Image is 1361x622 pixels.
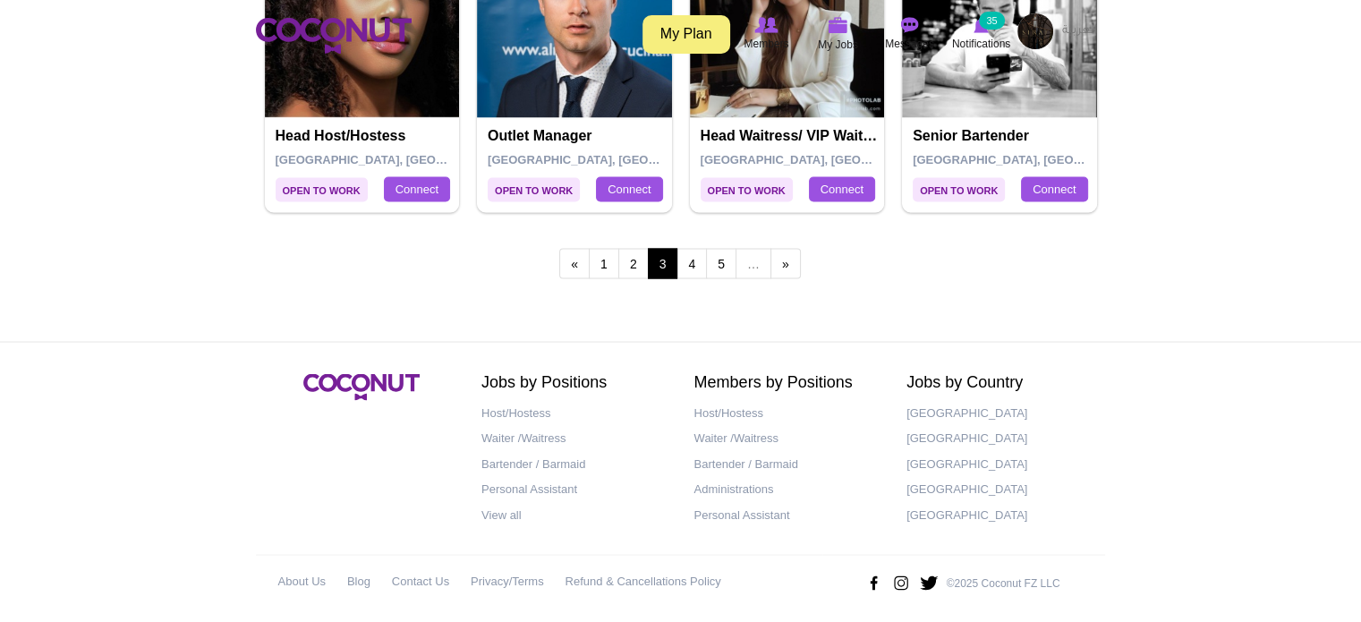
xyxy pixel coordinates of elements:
[694,476,880,502] a: Administrations
[648,248,678,278] span: 3
[488,177,580,201] span: Open to Work
[589,248,619,278] a: 1
[829,17,848,33] img: My Jobs
[803,13,874,55] a: My Jobs My Jobs
[974,17,989,33] img: Notifications
[618,248,649,278] a: 2
[694,502,880,528] a: Personal Assistant
[276,152,531,166] span: [GEOGRAPHIC_DATA], [GEOGRAPHIC_DATA]
[731,13,803,55] a: Browse Members Members
[559,248,590,278] a: ‹ previous
[770,248,801,278] a: next ›
[384,176,450,201] a: Connect
[744,35,788,53] span: Members
[979,12,1004,30] small: 35
[676,248,707,278] a: 4
[481,502,668,528] a: View all
[891,568,911,597] img: Instagram
[913,128,1091,144] h4: Senior Bartender
[701,152,956,166] span: [GEOGRAPHIC_DATA], [GEOGRAPHIC_DATA]
[392,568,449,594] a: Contact Us
[1021,176,1087,201] a: Connect
[919,568,939,597] img: Twitter
[481,476,668,502] a: Personal Assistant
[906,400,1093,426] a: [GEOGRAPHIC_DATA]
[885,35,934,53] span: Messages
[809,176,875,201] a: Connect
[818,36,858,54] span: My Jobs
[278,568,326,594] a: About Us
[754,17,778,33] img: Browse Members
[276,177,368,201] span: Open to Work
[642,15,730,54] a: My Plan
[906,373,1093,391] h2: Jobs by Country
[256,18,412,54] img: Home
[701,128,879,144] h4: Head Waitress/ VIP Waitress/ Waitress
[947,575,1060,591] p: ©2025 Coconut FZ LLC
[863,568,883,597] img: Facebook
[701,177,793,201] span: Open to Work
[694,425,880,451] a: Waiter /Waitress
[906,451,1093,477] a: [GEOGRAPHIC_DATA]
[694,400,880,426] a: Host/Hostess
[906,425,1093,451] a: [GEOGRAPHIC_DATA]
[481,425,668,451] a: Waiter /Waitress
[694,373,880,391] h2: Members by Positions
[946,13,1017,55] a: Notifications Notifications 35
[471,568,544,594] a: Privacy/Terms
[488,152,743,166] span: [GEOGRAPHIC_DATA], [GEOGRAPHIC_DATA]
[347,568,370,594] a: Blog
[303,373,420,400] img: Coconut
[913,177,1005,201] span: Open to Work
[952,35,1010,53] span: Notifications
[913,152,1168,166] span: [GEOGRAPHIC_DATA], [GEOGRAPHIC_DATA]
[1053,13,1106,49] a: العربية
[736,248,771,278] span: …
[901,17,919,33] img: Messages
[566,568,721,594] a: Refund & Cancellations Policy
[694,451,880,477] a: Bartender / Barmaid
[874,13,946,55] a: Messages Messages
[276,128,454,144] h4: Head Host/Hostess
[596,176,662,201] a: Connect
[706,248,736,278] a: 5
[906,502,1093,528] a: [GEOGRAPHIC_DATA]
[488,128,666,144] h4: Outlet Manager
[481,451,668,477] a: Bartender / Barmaid
[481,400,668,426] a: Host/Hostess
[481,373,668,391] h2: Jobs by Positions
[906,476,1093,502] a: [GEOGRAPHIC_DATA]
